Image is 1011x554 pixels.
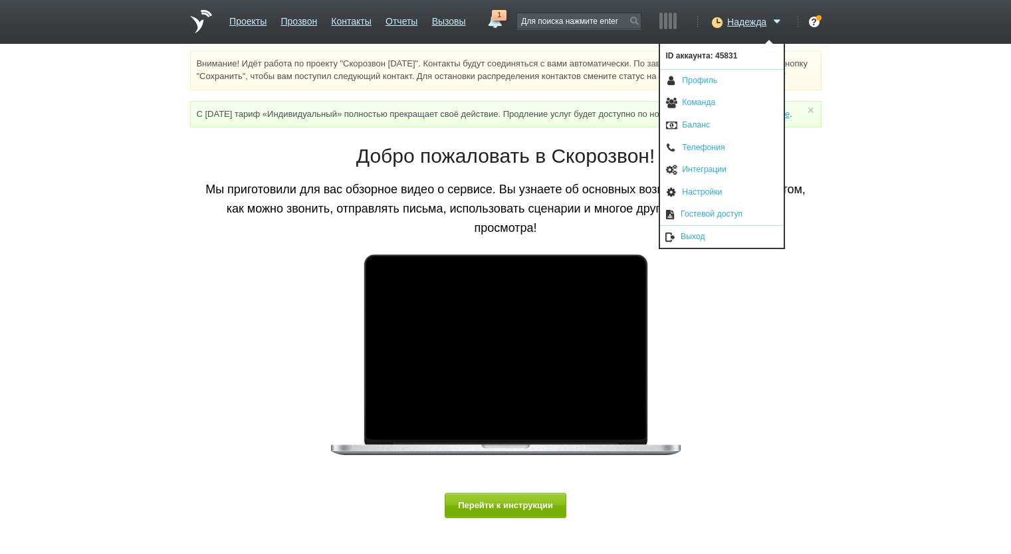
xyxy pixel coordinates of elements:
[200,180,812,237] p: Мы приготовили для вас обзорное видео о сервисе. Вы узнаете об основных возможностях сервиса, о т...
[331,9,371,29] a: Контакты
[386,9,417,29] a: Отчеты
[660,44,784,69] span: ID аккаунта: 45831
[492,10,506,21] span: 1
[727,15,766,29] span: Надежда
[660,159,784,181] a: Интеграции
[809,17,820,27] div: ?
[200,142,812,170] h1: Добро пожаловать в Скорозвон!
[804,107,816,113] a: ×
[660,114,784,137] a: Баланс
[660,226,784,248] a: Выход
[445,493,567,517] button: Перейти к инструкции
[190,101,822,128] div: С [DATE] тариф «Индивидуальный» полностью прекращает своё действие. Продление услуг будет доступн...
[660,181,784,204] a: Настройки
[660,70,784,92] a: Профиль
[229,9,267,29] a: Проекты
[190,50,822,90] div: Внимание! Идёт работа по проекту "Скорозвон [DATE]". Контакты будут соединяться с вами автоматиче...
[190,10,212,33] a: На главную
[517,13,641,29] input: Для поиска нажмите enter
[483,10,506,26] a: 1
[727,14,784,27] a: Надежда
[432,9,466,29] a: Вызовы
[660,203,784,225] a: Гостевой доступ
[660,137,784,159] a: Телефония
[660,92,784,114] a: Команда
[281,9,317,29] a: Прозвон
